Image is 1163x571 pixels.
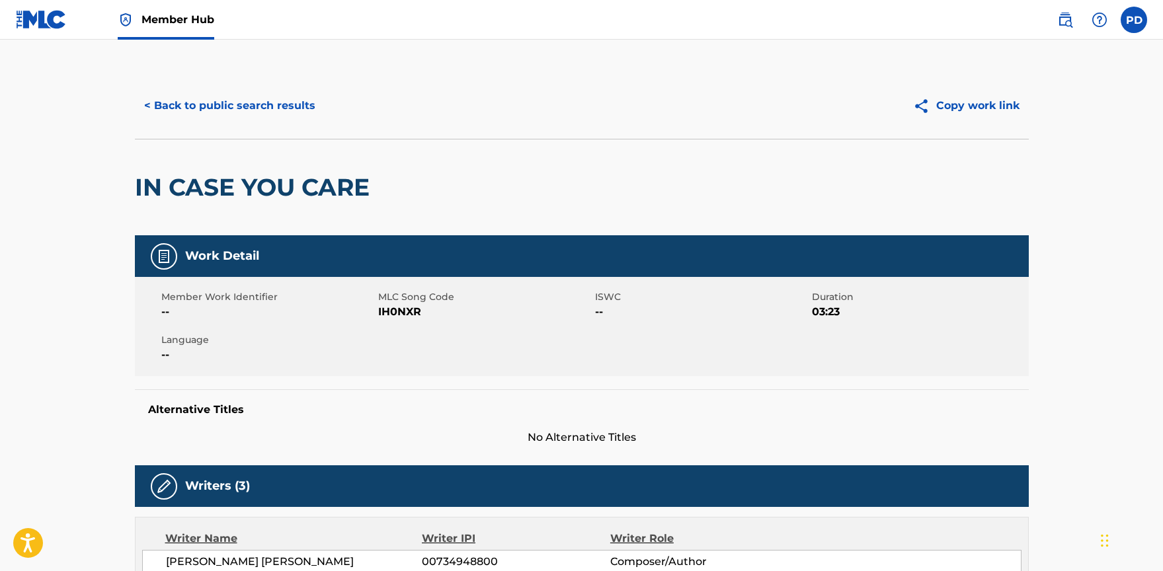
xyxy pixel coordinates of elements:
span: No Alternative Titles [135,430,1029,445]
span: -- [161,347,375,363]
span: -- [595,304,809,320]
iframe: Chat Widget [1097,508,1163,571]
span: Member Hub [141,12,214,27]
span: Composer/Author [610,554,782,570]
h5: Work Detail [185,248,259,264]
h2: IN CASE YOU CARE [135,172,376,202]
a: Public Search [1052,7,1078,33]
span: Language [161,333,375,347]
div: User Menu [1121,7,1147,33]
h5: Writers (3) [185,478,250,494]
div: Writer Role [610,531,782,547]
button: < Back to public search results [135,89,325,122]
span: 00734948800 [422,554,610,570]
img: Copy work link [913,98,936,114]
span: Member Work Identifier [161,290,375,304]
span: IH0NXR [378,304,592,320]
span: Duration [812,290,1025,304]
img: MLC Logo [16,10,67,29]
img: Writers [156,478,172,494]
button: Copy work link [904,89,1029,122]
img: help [1092,12,1107,28]
div: Writer Name [165,531,422,547]
span: MLC Song Code [378,290,592,304]
div: Drag [1101,521,1109,560]
span: -- [161,304,375,320]
div: Help [1086,7,1113,33]
iframe: Resource Center [1126,371,1163,478]
img: Work Detail [156,248,172,264]
span: 03:23 [812,304,1025,320]
h5: Alternative Titles [148,403,1016,416]
span: [PERSON_NAME] [PERSON_NAME] [166,554,422,570]
div: Writer IPI [422,531,610,547]
span: ISWC [595,290,809,304]
img: Top Rightsholder [118,12,134,28]
img: search [1057,12,1073,28]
